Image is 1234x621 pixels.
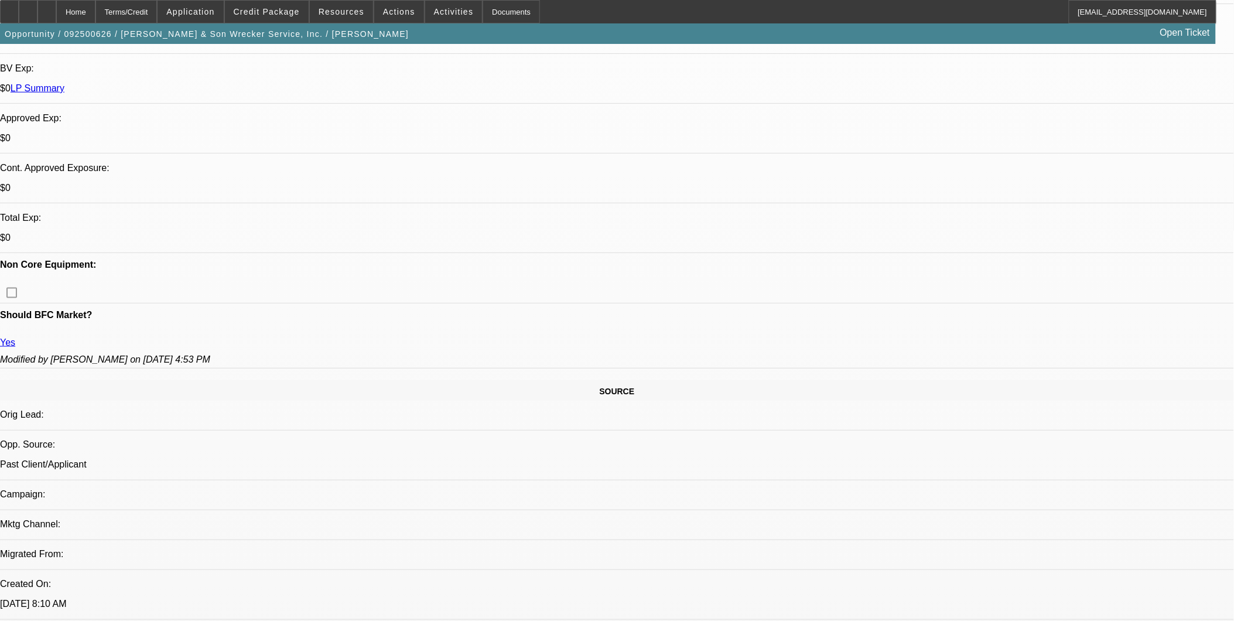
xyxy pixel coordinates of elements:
span: Resources [319,7,364,16]
span: SOURCE [600,387,635,396]
a: Open Ticket [1156,23,1215,43]
button: Application [158,1,223,23]
button: Actions [374,1,424,23]
span: Actions [383,7,415,16]
button: Credit Package [225,1,309,23]
span: Activities [434,7,474,16]
button: Activities [425,1,483,23]
a: LP Summary [11,83,64,93]
span: Credit Package [234,7,300,16]
span: Opportunity / 092500626 / [PERSON_NAME] & Son Wrecker Service, Inc. / [PERSON_NAME] [5,29,409,39]
button: Resources [310,1,373,23]
span: Application [166,7,214,16]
